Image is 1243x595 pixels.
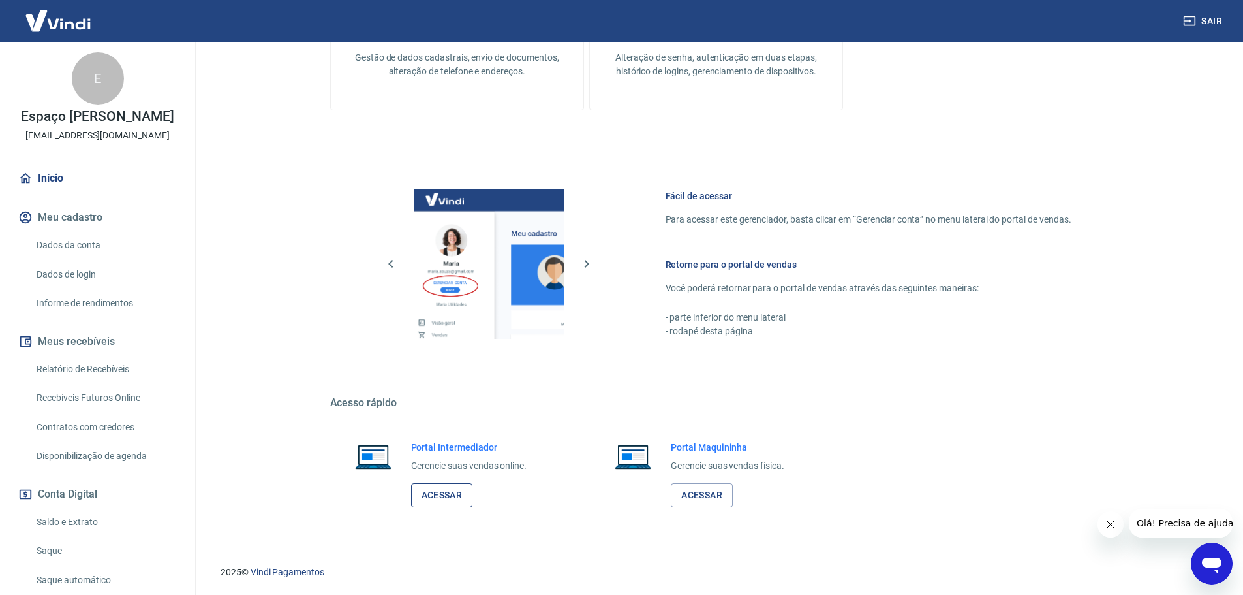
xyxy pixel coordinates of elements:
p: Alteração de senha, autenticação em duas etapas, histórico de logins, gerenciamento de dispositivos. [611,51,821,78]
p: - rodapé desta página [666,325,1071,338]
p: Você poderá retornar para o portal de vendas através das seguintes maneiras: [666,281,1071,295]
a: Saldo e Extrato [31,509,179,536]
a: Informe de rendimentos [31,290,179,317]
a: Saque [31,538,179,564]
h6: Portal Maquininha [671,441,784,454]
p: Gerencie suas vendas física. [671,459,784,473]
a: Saque automático [31,567,179,594]
h6: Portal Intermediador [411,441,527,454]
a: Início [16,164,179,193]
span: Olá! Precisa de ajuda? [8,9,110,20]
img: Imagem da dashboard mostrando o botão de gerenciar conta na sidebar no lado esquerdo [414,189,564,339]
a: Acessar [411,483,473,507]
a: Disponibilização de agenda [31,443,179,470]
p: Gerencie suas vendas online. [411,459,527,473]
a: Dados de login [31,261,179,288]
p: Espaço [PERSON_NAME] [21,110,174,123]
h6: Fácil de acessar [666,189,1071,202]
h5: Acesso rápido [330,396,1103,410]
div: E [72,52,124,105]
button: Sair [1180,9,1227,33]
p: 2025 © [221,566,1212,579]
a: Vindi Pagamentos [251,567,324,577]
a: Relatório de Recebíveis [31,356,179,383]
button: Conta Digital [16,480,179,509]
a: Contratos com credores [31,414,179,441]
p: [EMAIL_ADDRESS][DOMAIN_NAME] [25,129,170,142]
img: Vindi [16,1,100,40]
iframe: Botão para abrir a janela de mensagens [1191,543,1233,585]
p: Para acessar este gerenciador, basta clicar em “Gerenciar conta” no menu lateral do portal de ven... [666,213,1071,227]
img: Imagem de um notebook aberto [606,441,660,472]
h6: Retorne para o portal de vendas [666,258,1071,271]
img: Imagem de um notebook aberto [346,441,401,472]
button: Meus recebíveis [16,327,179,356]
p: Gestão de dados cadastrais, envio de documentos, alteração de telefone e endereços. [352,51,562,78]
a: Dados da conta [31,232,179,259]
a: Acessar [671,483,733,507]
iframe: Mensagem da empresa [1129,509,1233,538]
p: - parte inferior do menu lateral [666,311,1071,325]
button: Meu cadastro [16,203,179,232]
iframe: Fechar mensagem [1097,511,1124,538]
a: Recebíveis Futuros Online [31,385,179,411]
